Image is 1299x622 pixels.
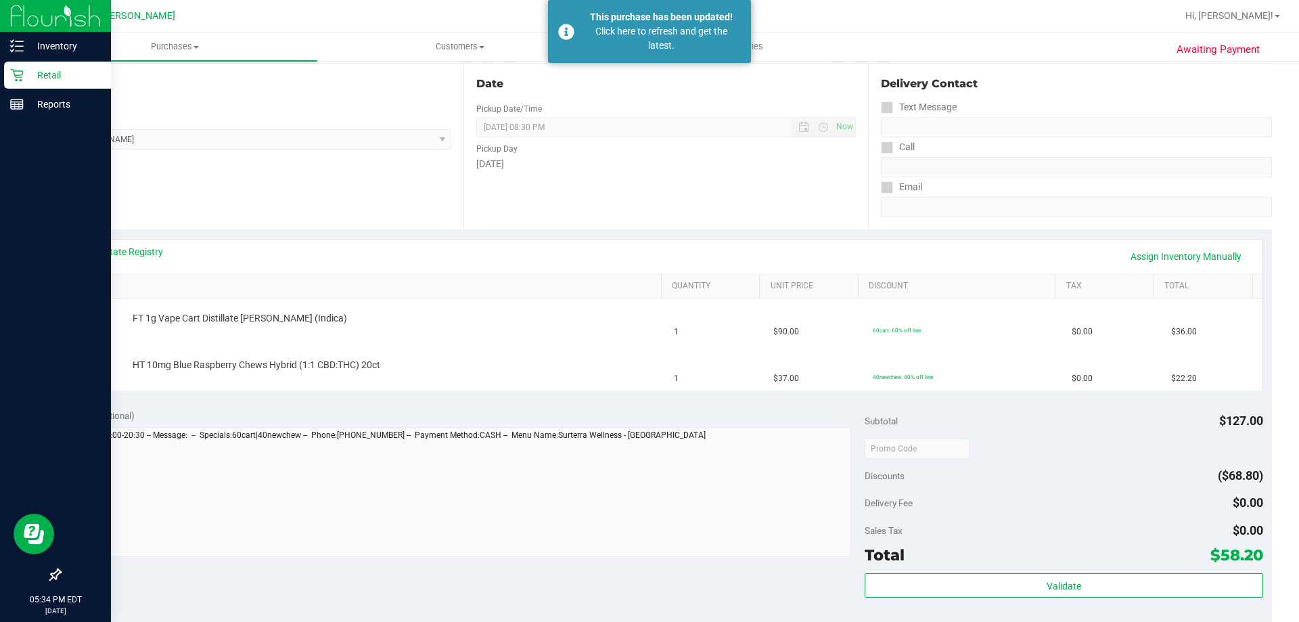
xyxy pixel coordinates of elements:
[582,10,741,24] div: This purchase has been updated!
[582,24,741,53] div: Click here to refresh and get the latest.
[476,76,855,92] div: Date
[80,281,656,292] a: SKU
[1164,281,1247,292] a: Total
[1219,414,1263,428] span: $127.00
[60,76,451,92] div: Location
[1122,245,1250,268] a: Assign Inventory Manually
[24,67,105,83] p: Retail
[476,157,855,171] div: [DATE]
[881,157,1272,177] input: Format: (999) 999-9999
[881,97,957,117] label: Text Message
[865,439,970,459] input: Promo Code
[865,416,898,426] span: Subtotal
[881,137,915,157] label: Call
[1047,581,1081,592] span: Validate
[1210,546,1263,564] span: $58.20
[771,281,853,292] a: Unit Price
[869,281,1050,292] a: Discount
[133,359,380,372] span: HT 10mg Blue Raspberry Chews Hybrid (1:1 CBD:THC) 20ct
[873,374,933,380] span: 40newchew: 40% off line
[317,32,602,61] a: Customers
[1177,42,1260,58] span: Awaiting Payment
[6,594,105,606] p: 05:34 PM EDT
[318,41,601,53] span: Customers
[881,76,1272,92] div: Delivery Contact
[476,103,542,115] label: Pickup Date/Time
[873,327,921,334] span: 60cart: 60% off line
[10,97,24,111] inline-svg: Reports
[6,606,105,616] p: [DATE]
[32,32,317,61] a: Purchases
[1171,326,1197,338] span: $36.00
[672,281,754,292] a: Quantity
[476,143,518,155] label: Pickup Day
[10,68,24,82] inline-svg: Retail
[865,497,913,508] span: Delivery Fee
[674,326,679,338] span: 1
[1072,372,1093,385] span: $0.00
[773,326,799,338] span: $90.00
[1218,468,1263,483] span: ($68.80)
[101,10,175,22] span: [PERSON_NAME]
[24,96,105,112] p: Reports
[773,372,799,385] span: $37.00
[865,573,1262,598] button: Validate
[1233,495,1263,510] span: $0.00
[1072,326,1093,338] span: $0.00
[881,177,922,197] label: Email
[674,372,679,385] span: 1
[1185,10,1273,21] span: Hi, [PERSON_NAME]!
[865,464,905,488] span: Discounts
[1233,523,1263,537] span: $0.00
[82,245,163,259] a: View State Registry
[32,41,317,53] span: Purchases
[865,546,905,564] span: Total
[865,525,903,536] span: Sales Tax
[881,117,1272,137] input: Format: (999) 999-9999
[14,514,54,554] iframe: Resource center
[1066,281,1149,292] a: Tax
[133,312,347,325] span: FT 1g Vape Cart Distillate [PERSON_NAME] (Indica)
[1171,372,1197,385] span: $22.20
[24,38,105,54] p: Inventory
[10,39,24,53] inline-svg: Inventory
